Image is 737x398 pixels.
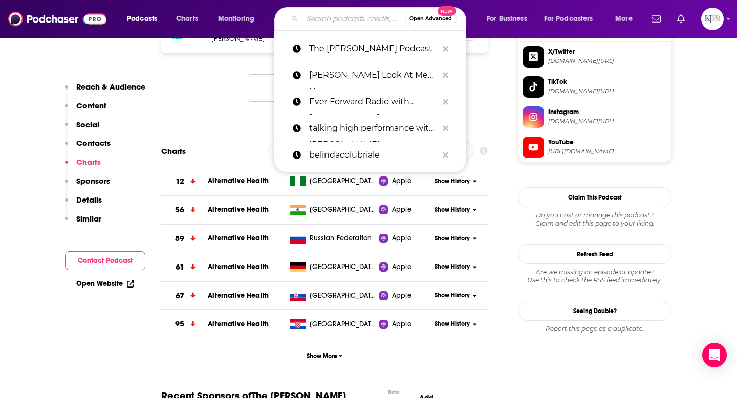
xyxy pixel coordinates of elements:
a: Alternative Health [208,205,269,214]
p: Similar [76,214,101,224]
p: Reach & Audience [76,82,145,92]
a: Seeing Double? [518,301,671,321]
p: belindacolubriale [309,142,438,168]
p: Social [76,120,99,129]
button: Content [65,101,106,120]
h3: 67 [176,290,184,302]
span: Slovakia [310,291,376,301]
a: Alternative Health [208,320,269,328]
a: [GEOGRAPHIC_DATA] [286,176,380,186]
span: More [615,12,633,26]
span: Show History [435,262,470,271]
p: Content [76,101,106,110]
span: Apple [392,291,411,301]
button: Similar [65,214,101,233]
a: Show notifications dropdown [673,10,689,28]
span: Do you host or manage this podcast? [518,211,671,219]
span: Podcasts [127,12,157,26]
span: Croatia [310,319,376,329]
button: open menu [480,11,540,27]
button: Show More [161,346,488,365]
a: TikTok[DOMAIN_NAME][URL] [523,76,667,98]
a: 12 [161,167,208,195]
a: Alternative Health [208,176,269,185]
span: Apple [392,205,411,215]
span: Show History [435,177,470,186]
p: The Dylan Gemelli Podcast [309,35,438,62]
a: YouTube[URL][DOMAIN_NAME] [523,137,667,158]
a: Charts [169,11,204,27]
button: Show History [431,234,481,243]
h3: 95 [175,318,184,330]
a: [GEOGRAPHIC_DATA] [286,262,380,272]
button: Show History [431,177,481,186]
img: Podchaser - Follow, Share and Rate Podcasts [8,9,106,29]
a: [GEOGRAPHIC_DATA] [286,319,380,329]
button: Nothing here. [248,74,401,102]
a: Apple [379,262,431,272]
a: 56 [161,196,208,224]
button: Show History [431,320,481,328]
div: Open Intercom Messenger [702,343,727,367]
button: Show History [431,262,481,271]
img: User Profile [701,8,724,30]
a: 59 [161,225,208,253]
span: India [310,205,376,215]
h3: 59 [175,233,184,245]
span: Show More [307,352,343,360]
a: Apple [379,176,431,186]
a: [PERSON_NAME] Look At Me Now [274,62,466,89]
button: open menu [268,143,324,159]
span: For Podcasters [544,12,593,26]
a: Apple [379,205,431,215]
p: Details [76,195,102,205]
a: [GEOGRAPHIC_DATA] [286,205,380,215]
span: Charts [176,12,198,26]
button: Open AdvancedNew [405,13,457,25]
span: Russian Federation [310,233,372,244]
div: Claim and edit this page to your liking. [518,211,671,228]
span: Germany [310,262,376,272]
button: Contact Podcast [65,251,145,270]
p: Sponsors [76,176,110,186]
a: Apple [379,319,431,329]
button: Sponsors [65,176,110,195]
a: Alternative Health [208,291,269,300]
span: Instagram [548,107,667,117]
a: 95 [161,310,208,338]
a: Instagram[DOMAIN_NAME][URL] [523,106,667,128]
span: New [438,6,456,16]
span: Open Advanced [409,16,452,21]
a: Russian Federation [286,233,380,244]
button: Show profile menu [701,8,724,30]
h2: Charts [161,146,186,156]
span: Apple [392,176,411,186]
button: open menu [608,11,645,27]
a: belindacolubriale [274,142,466,168]
button: Show History [431,206,481,214]
div: Report this page as a duplicate. [518,325,671,333]
a: Show notifications dropdown [647,10,665,28]
button: Show History [431,291,481,300]
span: twitter.com/DylanGemelli [548,57,667,65]
span: For Business [487,12,527,26]
span: instagram.com/DylanGemelli [548,118,667,125]
button: Contacts [65,138,111,157]
a: Apple [379,291,431,301]
h3: 12 [176,175,184,187]
span: Show History [435,291,470,300]
a: Alternative Health [208,262,269,271]
a: Alternative Health [208,234,269,242]
button: Reach & Audience [65,82,145,101]
span: tiktok.com/@DylanGemelli [548,87,667,95]
input: Search podcasts, credits, & more... [302,11,405,27]
span: Show History [435,320,470,328]
a: 67 [161,282,208,310]
h3: 61 [176,261,184,273]
a: Apple [379,233,431,244]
